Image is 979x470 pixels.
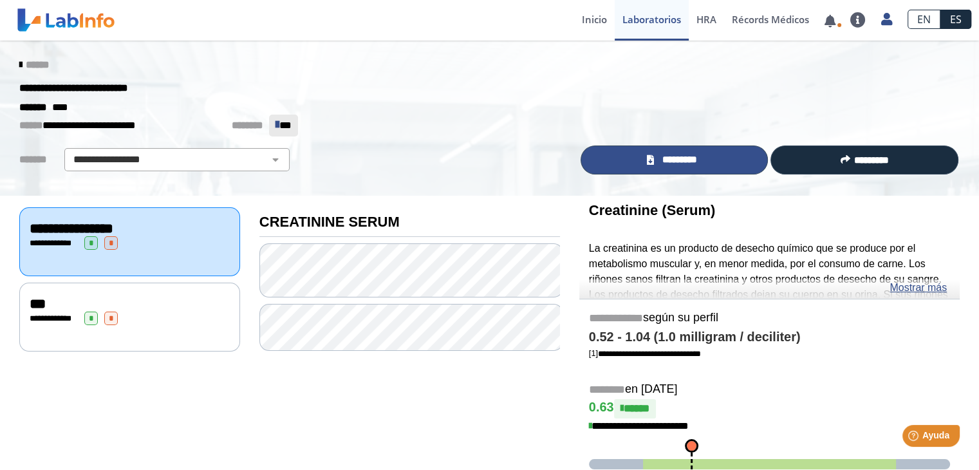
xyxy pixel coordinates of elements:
[589,202,715,218] b: Creatinine (Serum)
[696,13,716,26] span: HRA
[589,241,950,410] p: La creatinina es un producto de desecho químico que se produce por el metabolismo muscular y, en ...
[589,382,950,397] h5: en [DATE]
[890,280,947,296] a: Mostrar más
[908,10,940,29] a: EN
[589,348,701,358] a: [1]
[259,214,400,230] b: CREATININE SERUM
[940,10,971,29] a: ES
[589,330,950,345] h4: 0.52 - 1.04 (1.0 milligram / deciliter)
[589,311,950,326] h5: según su perfil
[864,420,965,456] iframe: Help widget launcher
[589,399,950,418] h4: 0.63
